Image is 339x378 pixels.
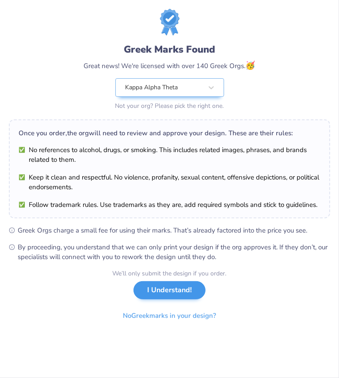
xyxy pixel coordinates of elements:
button: I Understand! [133,281,206,299]
div: Greek Marks Found [124,42,215,57]
div: We’ll only submit the design if you order. [113,269,227,278]
img: License badge [160,9,179,35]
li: No references to alcohol, drugs, or smoking. This includes related images, phrases, and brands re... [19,145,320,164]
div: Great news! We're licensed with over 140 Greek Orgs. [84,60,255,72]
span: Greek Orgs charge a small fee for using their marks. That’s already factored into the price you see. [18,225,330,235]
div: Once you order, the org will need to review and approve your design. These are their rules: [19,128,320,138]
span: By proceeding, you understand that we can only print your design if the org approves it. If they ... [18,242,330,262]
span: 🥳 [246,60,255,71]
li: Follow trademark rules. Use trademarks as they are, add required symbols and stick to guidelines. [19,200,320,210]
li: Keep it clean and respectful. No violence, profanity, sexual content, offensive depictions, or po... [19,172,320,192]
div: Not your org? Please pick the right one. [115,101,224,111]
button: NoGreekmarks in your design? [115,307,224,325]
